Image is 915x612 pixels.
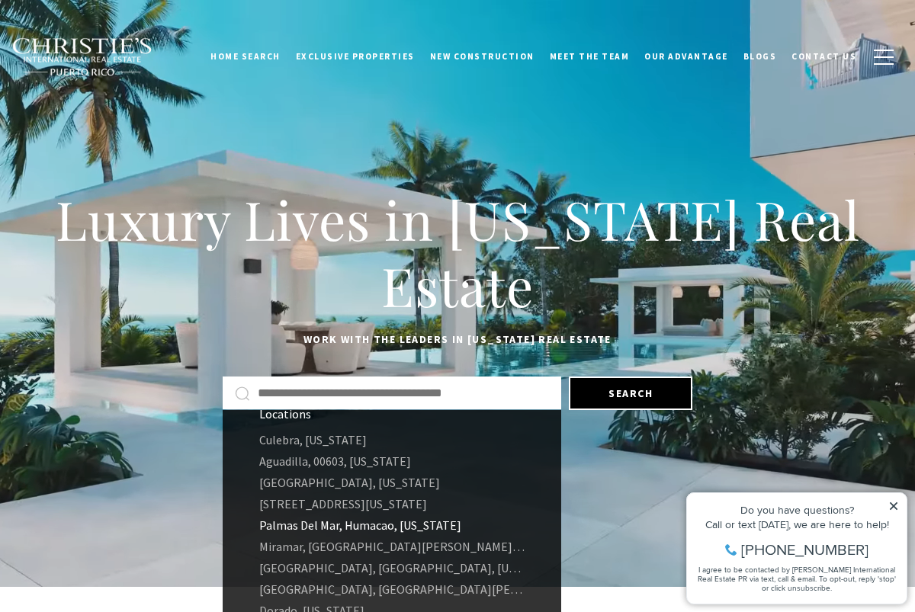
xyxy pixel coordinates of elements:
a: Home Search [203,37,288,75]
div: Do you have questions? [16,34,220,45]
span: I agree to be contacted by [PERSON_NAME] International Real Estate PR via text, call & email. To ... [19,94,217,123]
span: Our Advantage [644,51,728,62]
a: Blogs [736,37,785,75]
a: Our Advantage [637,37,736,75]
a: [GEOGRAPHIC_DATA], [GEOGRAPHIC_DATA], [US_STATE] [223,557,561,578]
img: Christie's International Real Estate black text logo [11,37,153,77]
button: button [864,35,904,79]
span: [PHONE_NUMBER] [63,72,190,87]
div: Call or text [DATE], we are here to help! [16,49,220,59]
a: New Construction [422,37,542,75]
h1: Luxury Lives in [US_STATE] Real Estate [38,186,877,319]
a: Palmas Del Mar, Humacao, [US_STATE] [223,514,561,536]
a: Culebra, [US_STATE] [223,429,561,450]
span: Exclusive Properties [296,51,415,62]
button: Search [569,376,692,410]
a: Miramar, [GEOGRAPHIC_DATA][PERSON_NAME], 00907, [US_STATE] [223,536,561,557]
span: New Construction [430,51,535,62]
a: Exclusive Properties [288,37,422,75]
a: Meet the Team [542,37,637,75]
span: Contact Us [791,51,856,62]
div: Locations [259,406,509,421]
p: Work with the leaders in [US_STATE] Real Estate [38,331,877,349]
a: [GEOGRAPHIC_DATA], [GEOGRAPHIC_DATA][PERSON_NAME], [US_STATE] [223,578,561,600]
a: [GEOGRAPHIC_DATA], [US_STATE] [223,472,561,493]
span: Blogs [743,51,777,62]
a: Aguadilla, 00603, [US_STATE] [223,450,561,472]
a: [STREET_ADDRESS][US_STATE] [223,493,561,514]
input: Search by Address, City, or Neighborhood [258,383,549,403]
